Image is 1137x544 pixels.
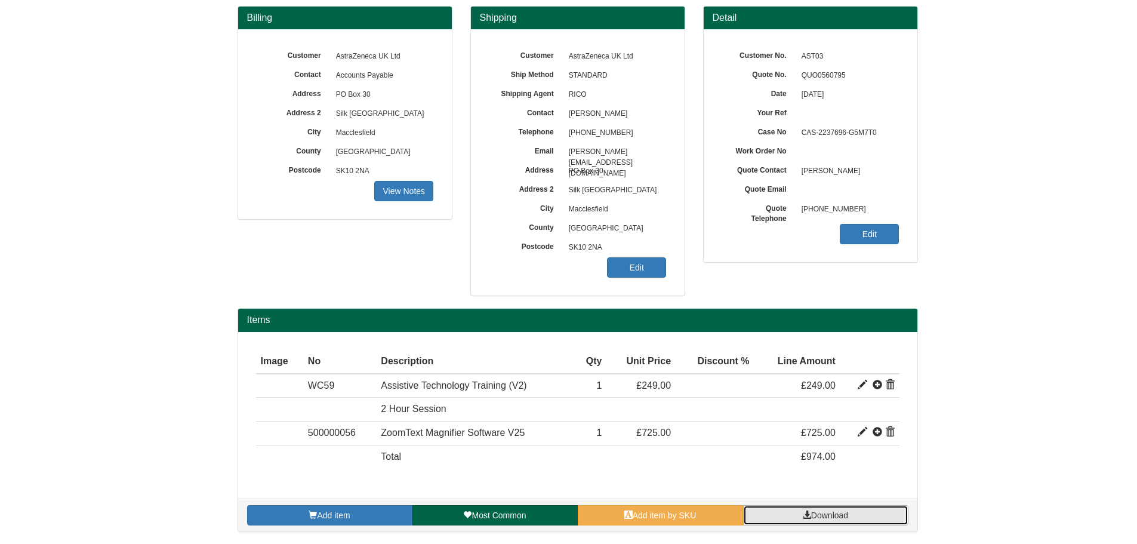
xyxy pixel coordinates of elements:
[574,350,606,374] th: Qty
[489,143,563,156] label: Email
[330,143,434,162] span: [GEOGRAPHIC_DATA]
[722,143,796,156] label: Work Order No
[330,124,434,143] span: Macclesfield
[796,124,899,143] span: CAS-2237696-G5M7T0
[303,422,377,445] td: 500000056
[247,13,443,23] h3: Billing
[376,350,574,374] th: Description
[381,404,446,414] span: 2 Hour Session
[811,511,848,520] span: Download
[256,124,330,137] label: City
[633,511,697,520] span: Add item by SKU
[722,162,796,176] label: Quote Contact
[801,380,836,391] span: £249.00
[489,47,563,61] label: Customer
[256,105,330,118] label: Address 2
[840,224,899,244] a: Edit
[330,66,434,85] span: Accounts Payable
[563,47,667,66] span: AstraZeneca UK Ltd
[489,124,563,137] label: Telephone
[489,162,563,176] label: Address
[722,124,796,137] label: Case No
[722,85,796,99] label: Date
[796,66,899,85] span: QUO0560795
[563,105,667,124] span: [PERSON_NAME]
[636,380,671,391] span: £249.00
[489,66,563,80] label: Ship Method
[489,85,563,99] label: Shipping Agent
[754,350,840,374] th: Line Amount
[330,162,434,181] span: SK10 2NA
[303,374,377,398] td: WC59
[563,219,667,238] span: [GEOGRAPHIC_DATA]
[374,181,433,201] a: View Notes
[597,428,602,438] span: 1
[330,85,434,105] span: PO Box 30
[256,162,330,176] label: Postcode
[563,238,667,257] span: SK10 2NA
[796,162,899,181] span: [PERSON_NAME]
[743,505,908,525] a: Download
[796,47,899,66] span: AST03
[563,85,667,105] span: RICO
[801,428,836,438] span: £725.00
[317,511,350,520] span: Add item
[489,219,563,233] label: County
[636,428,671,438] span: £725.00
[722,200,796,224] label: Quote Telephone
[489,200,563,214] label: City
[676,350,754,374] th: Discount %
[597,380,602,391] span: 1
[381,380,526,391] span: Assistive Technology Training (V2)
[796,85,899,105] span: [DATE]
[722,181,796,195] label: Quote Email
[722,66,796,80] label: Quote No.
[303,350,377,374] th: No
[256,66,330,80] label: Contact
[563,66,667,85] span: STANDARD
[480,13,676,23] h3: Shipping
[256,143,330,156] label: County
[489,238,563,252] label: Postcode
[381,428,525,438] span: ZoomText Magnifier Software V25
[489,105,563,118] label: Contact
[607,257,666,278] a: Edit
[376,445,574,469] td: Total
[563,200,667,219] span: Macclesfield
[247,315,908,325] h2: Items
[563,143,667,162] span: [PERSON_NAME][EMAIL_ADDRESS][DOMAIN_NAME]
[607,350,676,374] th: Unit Price
[256,85,330,99] label: Address
[796,200,899,219] span: [PHONE_NUMBER]
[330,47,434,66] span: AstraZeneca UK Ltd
[563,124,667,143] span: [PHONE_NUMBER]
[801,451,836,462] span: £974.00
[256,47,330,61] label: Customer
[713,13,908,23] h3: Detail
[563,162,667,181] span: PO Box 30
[472,511,526,520] span: Most Common
[563,181,667,200] span: Silk [GEOGRAPHIC_DATA]
[256,350,303,374] th: Image
[489,181,563,195] label: Address 2
[722,105,796,118] label: Your Ref
[330,105,434,124] span: Silk [GEOGRAPHIC_DATA]
[722,47,796,61] label: Customer No.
